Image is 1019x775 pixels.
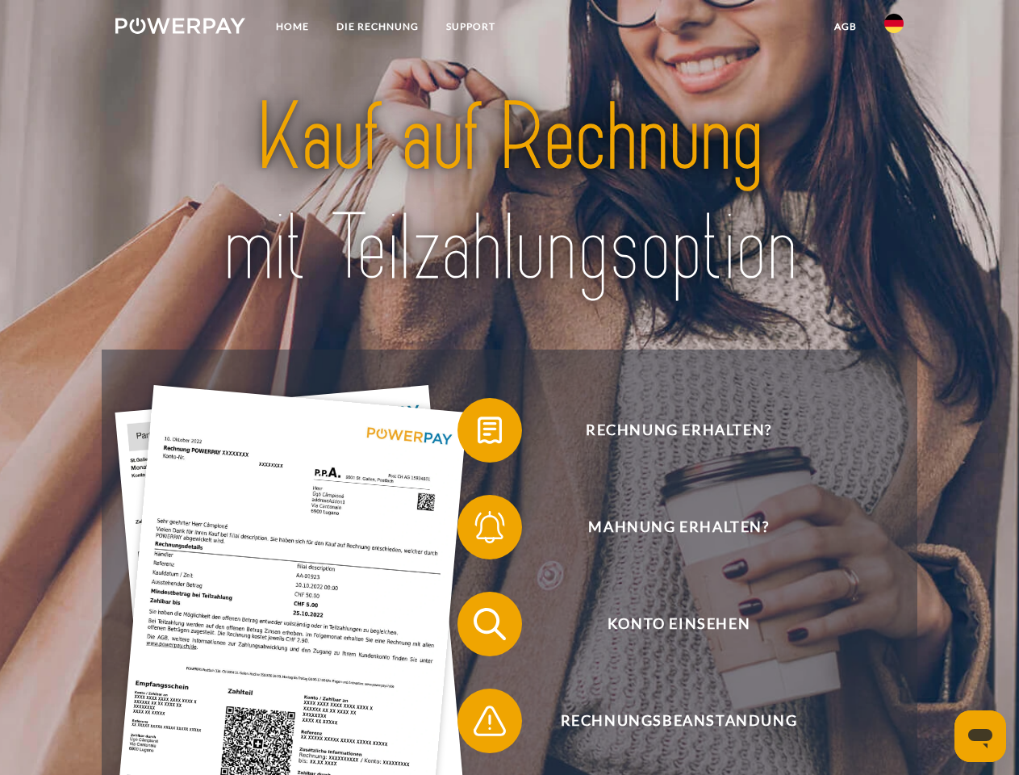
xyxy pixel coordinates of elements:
span: Rechnungsbeanstandung [481,689,876,753]
img: logo-powerpay-white.svg [115,18,245,34]
a: Home [262,12,323,41]
img: qb_bill.svg [470,410,510,450]
iframe: Schaltfläche zum Öffnen des Messaging-Fensters [954,710,1006,762]
a: DIE RECHNUNG [323,12,432,41]
button: Rechnung erhalten? [457,398,877,463]
span: Mahnung erhalten? [481,495,876,559]
img: qb_bell.svg [470,507,510,547]
img: title-powerpay_de.svg [154,77,865,309]
button: Konto einsehen [457,592,877,656]
button: Rechnungsbeanstandung [457,689,877,753]
img: de [884,14,904,33]
a: agb [821,12,871,41]
img: qb_search.svg [470,604,510,644]
button: Mahnung erhalten? [457,495,877,559]
a: SUPPORT [432,12,509,41]
span: Konto einsehen [481,592,876,656]
span: Rechnung erhalten? [481,398,876,463]
img: qb_warning.svg [470,701,510,741]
